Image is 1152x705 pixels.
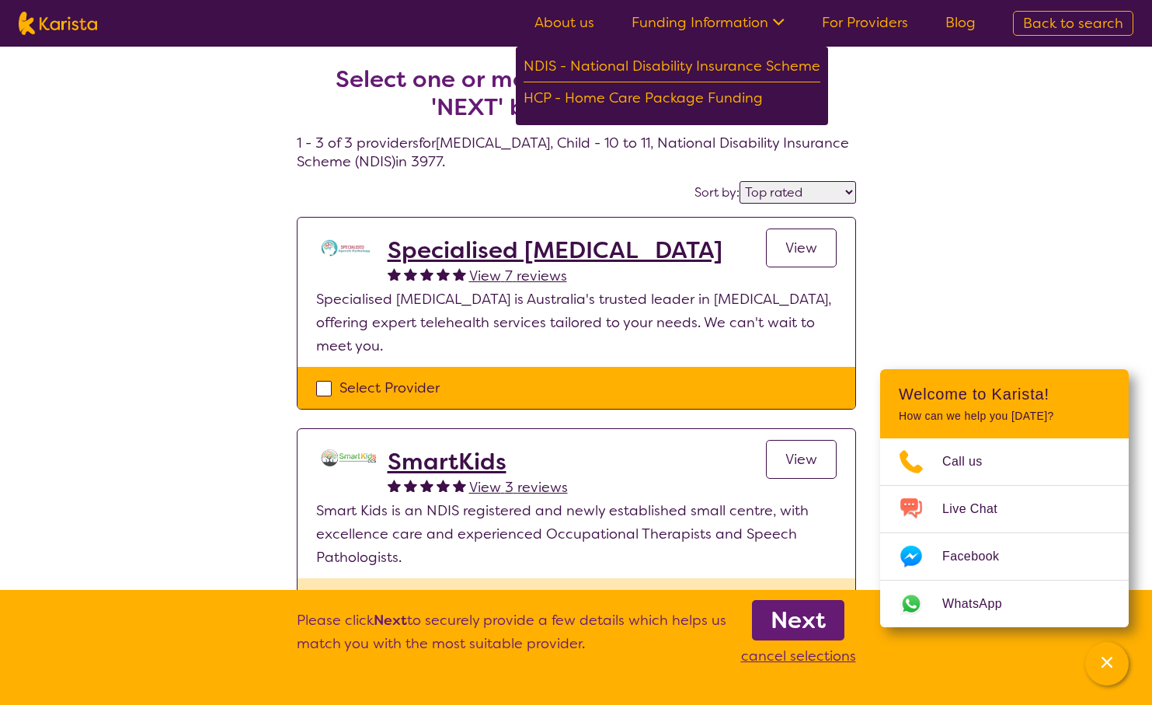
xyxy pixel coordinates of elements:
[469,267,567,285] span: View 7 reviews
[524,54,820,82] div: NDIS - National Disability Insurance Scheme
[316,236,378,260] img: tc7lufxpovpqcirzzyzq.png
[469,476,568,499] a: View 3 reviews
[388,267,401,281] img: fullstar
[420,267,433,281] img: fullstar
[632,13,785,32] a: Funding Information
[899,410,1110,423] p: How can we help you [DATE]?
[524,86,820,113] div: HCP - Home Care Package Funding
[1085,642,1129,686] button: Channel Menu
[785,450,817,469] span: View
[694,184,740,201] label: Sort by:
[374,611,407,630] b: Next
[942,497,1016,521] span: Live Chat
[880,438,1129,627] ul: Choose channel
[453,267,466,281] img: fullstar
[388,448,568,476] a: SmartKids
[404,267,417,281] img: fullstar
[771,605,826,636] b: Next
[388,479,401,492] img: fullstar
[316,499,837,569] p: Smart Kids is an NDIS registered and newly established small centre, with excellence care and exp...
[785,239,817,257] span: View
[19,12,97,35] img: Karista logo
[316,288,837,358] p: Specialised [MEDICAL_DATA] is Australia's trusted leader in [MEDICAL_DATA], offering expert teleh...
[880,581,1129,627] a: Web link opens in a new tab.
[297,609,726,668] p: Please click to securely provide a few details which helps us match you with the most suitable pr...
[1023,14,1123,33] span: Back to search
[752,600,844,640] a: Next
[404,479,417,492] img: fullstar
[766,440,837,479] a: View
[822,13,908,32] a: For Providers
[942,545,1018,568] span: Facebook
[297,28,856,171] h4: 1 - 3 of 3 providers for [MEDICAL_DATA] , Child - 10 to 11 , National Disability Insurance Scheme...
[942,450,1001,473] span: Call us
[437,479,450,492] img: fullstar
[316,448,378,469] img: ltnxvukw6alefghrqtzz.png
[1013,11,1133,36] a: Back to search
[766,229,837,267] a: View
[420,479,433,492] img: fullstar
[315,65,837,121] h2: Select one or more providers and click the 'NEXT' button to proceed
[899,385,1110,403] h2: Welcome to Karista!
[534,13,594,32] a: About us
[741,644,856,668] p: cancel selections
[942,592,1021,616] span: WhatsApp
[437,267,450,281] img: fullstar
[880,369,1129,627] div: Channel Menu
[453,479,466,492] img: fullstar
[469,264,567,288] a: View 7 reviews
[388,236,722,264] a: Specialised [MEDICAL_DATA]
[945,13,976,32] a: Blog
[469,478,568,497] span: View 3 reviews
